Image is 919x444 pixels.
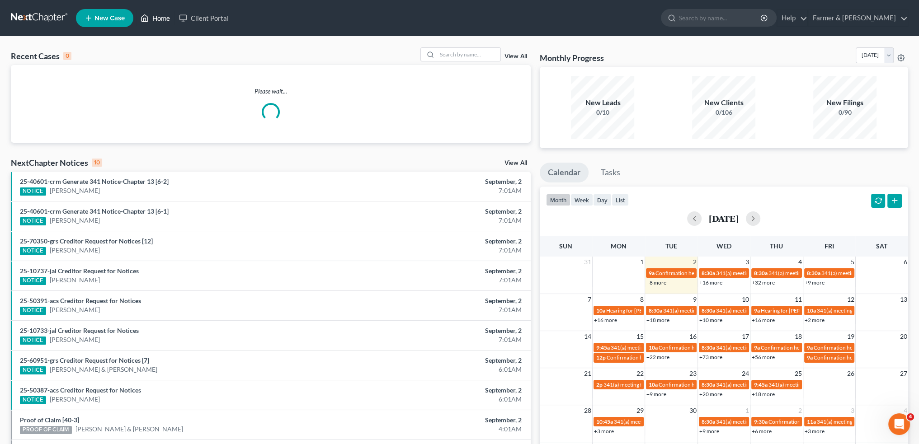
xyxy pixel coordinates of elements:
[768,381,856,388] span: 341(a) meeting for [PERSON_NAME]
[754,381,768,388] span: 9:45a
[752,428,772,435] a: +6 more
[679,9,762,26] input: Search by name...
[360,305,522,314] div: 7:01AM
[699,354,722,360] a: +73 more
[594,317,617,323] a: +16 more
[807,344,813,351] span: 9a
[808,10,908,26] a: Farmer & [PERSON_NAME]
[593,194,612,206] button: day
[846,368,855,379] span: 26
[702,307,715,314] span: 8:30a
[761,307,831,314] span: Hearing for [PERSON_NAME]
[50,246,100,255] a: [PERSON_NAME]
[741,294,750,305] span: 10
[360,425,522,434] div: 4:01AM
[813,108,877,117] div: 0/90
[611,344,698,351] span: 341(a) meeting for [PERSON_NAME]
[20,237,153,245] a: 25-70350-grs Creditor Request for Notices [12]
[20,307,46,315] div: NOTICE
[594,428,614,435] a: +3 more
[11,157,102,168] div: NextChapter Notices
[50,186,100,195] a: [PERSON_NAME]
[702,344,715,351] span: 8:30a
[768,418,871,425] span: Confirmation hearing for [PERSON_NAME]
[360,276,522,285] div: 7:01AM
[794,294,803,305] span: 11
[716,242,731,250] span: Wed
[659,344,761,351] span: Confirmation hearing for [PERSON_NAME]
[360,365,522,374] div: 6:01AM
[846,331,855,342] span: 19
[639,257,645,267] span: 1
[754,344,760,351] span: 9a
[20,337,46,345] div: NOTICE
[571,108,634,117] div: 0/10
[587,294,592,305] span: 7
[20,217,46,225] div: NOTICE
[797,405,803,416] span: 2
[752,317,775,323] a: +16 more
[20,396,46,404] div: NOTICE
[20,247,46,255] div: NOTICE
[699,391,722,397] a: +20 more
[20,267,139,275] a: 25-10737-jal Creditor Request for Notices
[805,279,825,286] a: +9 more
[546,194,570,206] button: month
[797,257,803,267] span: 4
[360,177,522,186] div: September, 2
[770,242,783,250] span: Thu
[702,418,715,425] span: 8:30a
[596,307,605,314] span: 10a
[63,52,71,60] div: 0
[360,237,522,246] div: September, 2
[716,307,803,314] span: 341(a) meeting for [PERSON_NAME]
[814,344,916,351] span: Confirmation hearing for [PERSON_NAME]
[360,186,522,195] div: 7:01AM
[360,395,522,404] div: 6:01AM
[571,98,634,108] div: New Leads
[50,365,157,374] a: [PERSON_NAME] & [PERSON_NAME]
[611,242,627,250] span: Mon
[688,368,697,379] span: 23
[692,108,755,117] div: 0/106
[11,87,531,96] p: Please wait...
[606,307,725,314] span: Hearing for [PERSON_NAME] & [PERSON_NAME]
[807,270,820,276] span: 8:30a
[646,279,666,286] a: +8 more
[805,428,825,435] a: +3 more
[692,98,755,108] div: New Clients
[846,294,855,305] span: 12
[754,307,760,314] span: 9a
[504,160,527,166] a: View All
[612,194,629,206] button: list
[360,216,522,225] div: 7:01AM
[741,331,750,342] span: 17
[716,270,803,276] span: 341(a) meeting for [PERSON_NAME]
[360,386,522,395] div: September, 2
[702,381,715,388] span: 8:30a
[596,354,606,361] span: 12p
[663,307,798,314] span: 341(a) meeting for [PERSON_NAME] & [PERSON_NAME]
[805,317,825,323] a: +2 more
[688,331,697,342] span: 16
[699,279,722,286] a: +16 more
[596,418,613,425] span: 10:45a
[807,354,813,361] span: 9a
[360,207,522,216] div: September, 2
[716,418,803,425] span: 341(a) meeting for [PERSON_NAME]
[692,257,697,267] span: 2
[692,294,697,305] span: 9
[50,335,100,344] a: [PERSON_NAME]
[716,381,803,388] span: 341(a) meeting for [PERSON_NAME]
[752,391,775,397] a: +18 more
[659,381,761,388] span: Confirmation hearing for [PERSON_NAME]
[903,405,908,416] span: 4
[20,187,46,196] div: NOTICE
[20,426,72,434] div: PROOF OF CLAIM
[94,15,125,22] span: New Case
[777,10,807,26] a: Help
[752,354,775,360] a: +56 more
[688,405,697,416] span: 30
[20,366,46,374] div: NOTICE
[75,425,183,434] a: [PERSON_NAME] & [PERSON_NAME]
